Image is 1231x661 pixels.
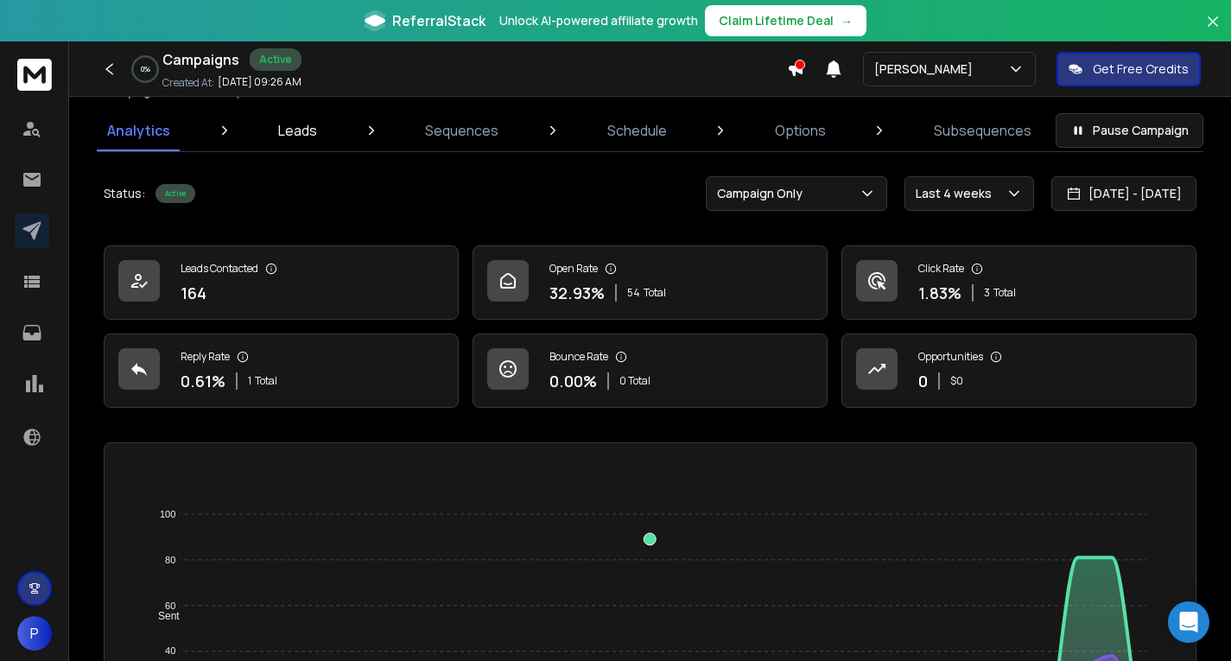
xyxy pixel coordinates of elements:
[107,120,170,141] p: Analytics
[918,281,961,305] p: 1.83 %
[1056,113,1203,148] button: Pause Campaign
[162,76,214,90] p: Created At:
[916,185,999,202] p: Last 4 weeks
[425,120,498,141] p: Sequences
[248,374,251,388] span: 1
[104,245,459,320] a: Leads Contacted164
[415,110,509,151] a: Sequences
[923,110,1042,151] a: Subsequences
[155,184,195,203] div: Active
[160,509,175,519] tspan: 100
[1093,60,1189,78] p: Get Free Credits
[278,120,317,141] p: Leads
[765,110,836,151] a: Options
[874,60,980,78] p: [PERSON_NAME]
[934,120,1031,141] p: Subsequences
[1168,601,1209,643] div: Open Intercom Messenger
[1202,10,1224,52] button: Close banner
[918,350,983,364] p: Opportunities
[993,286,1016,300] span: Total
[17,616,52,651] button: P
[841,334,1196,408] a: Opportunities0$0
[392,10,485,31] span: ReferralStack
[141,64,150,74] p: 0 %
[165,646,175,657] tspan: 40
[775,120,826,141] p: Options
[607,120,667,141] p: Schedule
[104,185,145,202] p: Status:
[549,369,597,393] p: 0.00 %
[181,350,230,364] p: Reply Rate
[473,334,828,408] a: Bounce Rate0.00%0 Total
[104,334,459,408] a: Reply Rate0.61%1Total
[717,185,809,202] p: Campaign Only
[644,286,666,300] span: Total
[841,245,1196,320] a: Click Rate1.83%3Total
[1057,52,1201,86] button: Get Free Credits
[1051,176,1196,211] button: [DATE] - [DATE]
[145,610,180,622] span: Sent
[549,281,605,305] p: 32.93 %
[181,369,225,393] p: 0.61 %
[597,110,677,151] a: Schedule
[549,350,608,364] p: Bounce Rate
[165,555,175,565] tspan: 80
[250,48,301,71] div: Active
[549,262,598,276] p: Open Rate
[162,49,239,70] h1: Campaigns
[984,286,990,300] span: 3
[499,12,698,29] p: Unlock AI-powered affiliate growth
[218,75,301,89] p: [DATE] 09:26 AM
[268,110,327,151] a: Leads
[181,262,258,276] p: Leads Contacted
[165,601,175,611] tspan: 60
[97,110,181,151] a: Analytics
[181,281,206,305] p: 164
[841,12,853,29] span: →
[255,374,277,388] span: Total
[619,374,650,388] p: 0 Total
[705,5,866,36] button: Claim Lifetime Deal→
[918,369,928,393] p: 0
[950,374,963,388] p: $ 0
[473,245,828,320] a: Open Rate32.93%54Total
[627,286,640,300] span: 54
[918,262,964,276] p: Click Rate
